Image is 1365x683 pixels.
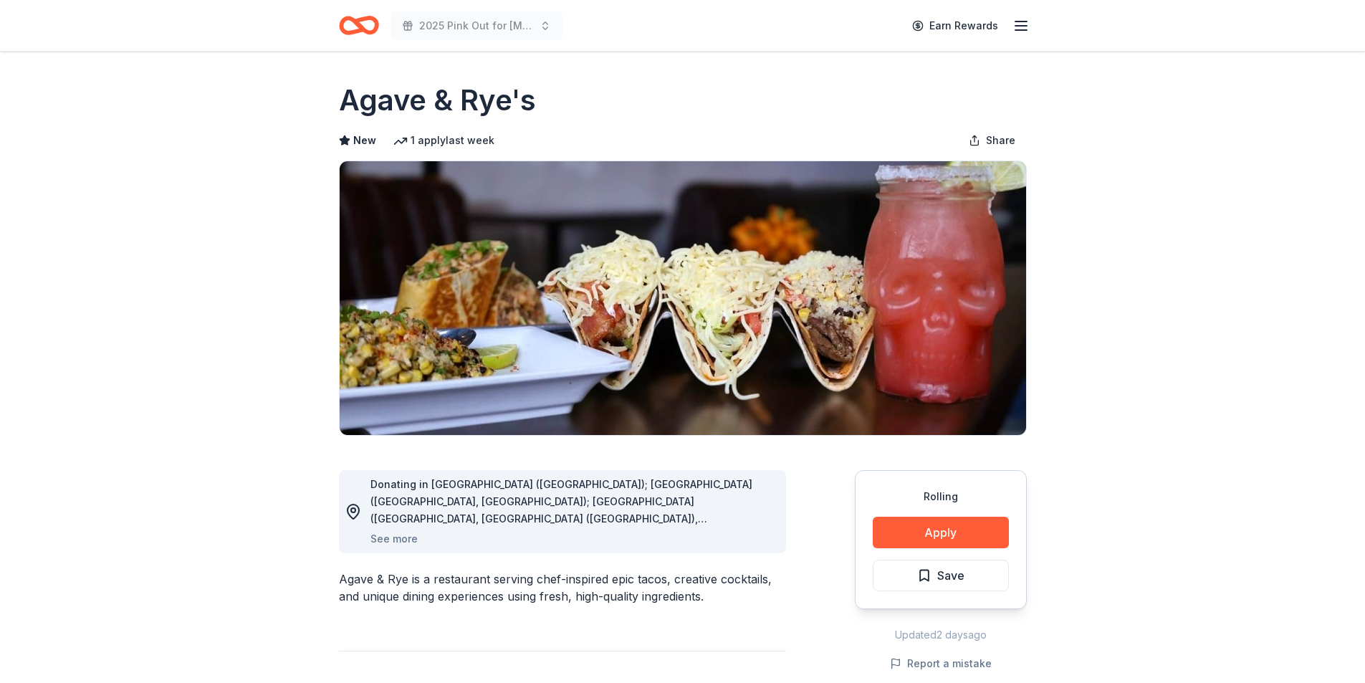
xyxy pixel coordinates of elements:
span: Save [937,566,964,585]
span: New [353,132,376,149]
button: Share [957,126,1027,155]
span: Share [986,132,1015,149]
a: Home [339,9,379,42]
button: Apply [873,517,1009,548]
button: Save [873,560,1009,591]
span: 2025 Pink Out for [MEDICAL_DATA] [419,17,534,34]
h1: Agave & Rye's [339,80,536,120]
button: Report a mistake [890,655,992,672]
button: 2025 Pink Out for [MEDICAL_DATA] [391,11,562,40]
div: Agave & Rye is a restaurant serving chef-inspired epic tacos, creative cocktails, and unique dini... [339,570,786,605]
div: 1 apply last week [393,132,494,149]
a: Earn Rewards [904,13,1007,39]
div: Rolling [873,488,1009,505]
img: Image for Agave & Rye's [340,161,1026,435]
span: Donating in [GEOGRAPHIC_DATA] ([GEOGRAPHIC_DATA]); [GEOGRAPHIC_DATA] ([GEOGRAPHIC_DATA], [GEOGRAP... [370,478,752,611]
div: Updated 2 days ago [855,626,1027,644]
button: See more [370,530,418,548]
